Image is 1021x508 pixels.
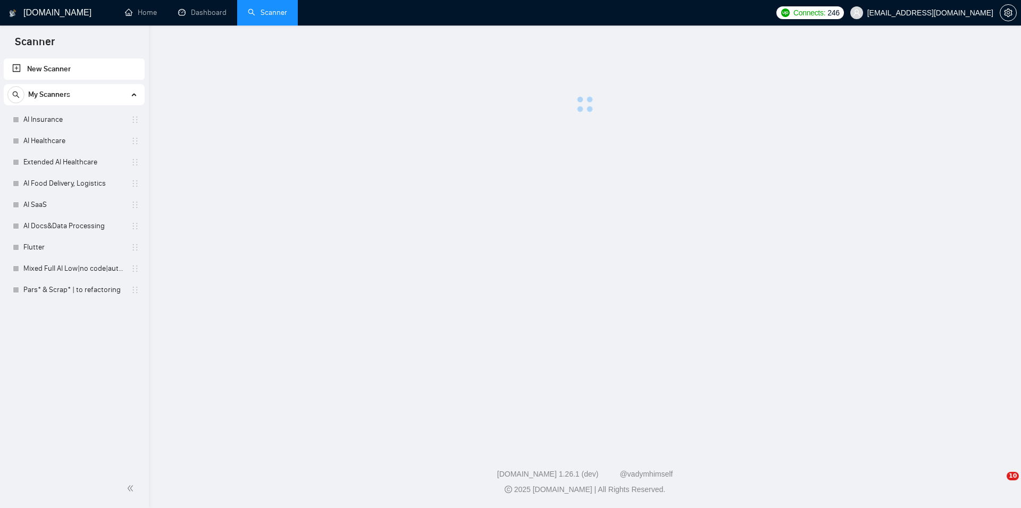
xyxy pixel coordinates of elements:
span: Connects: [793,7,825,19]
a: [DOMAIN_NAME] 1.26.1 (dev) [497,470,599,478]
span: holder [131,201,139,209]
span: holder [131,179,139,188]
li: My Scanners [4,84,145,301]
img: logo [9,5,16,22]
span: search [8,91,24,98]
a: AI Healthcare [23,130,124,152]
span: holder [131,222,139,230]
span: 10 [1007,472,1019,480]
span: holder [131,243,139,252]
span: holder [131,115,139,124]
span: double-left [127,483,137,494]
iframe: Intercom live chat [985,472,1010,497]
a: New Scanner [12,59,136,80]
span: holder [131,286,139,294]
span: Scanner [6,34,63,56]
a: homeHome [125,8,157,17]
a: AI Insurance [23,109,124,130]
a: AI Docs&Data Processing [23,215,124,237]
span: holder [131,158,139,166]
a: Mixed Full AI Low|no code|automations [23,258,124,279]
span: 246 [827,7,839,19]
button: search [7,86,24,103]
span: holder [131,264,139,273]
a: Flutter [23,237,124,258]
a: dashboardDashboard [178,8,227,17]
a: setting [1000,9,1017,17]
span: holder [131,137,139,145]
a: Pars* & Scrap* | to refactoring [23,279,124,301]
span: copyright [505,486,512,493]
a: AI SaaS [23,194,124,215]
span: user [853,9,860,16]
div: 2025 [DOMAIN_NAME] | All Rights Reserved. [157,484,1012,495]
a: AI Food Delivery, Logistics [23,173,124,194]
span: My Scanners [28,84,70,105]
img: upwork-logo.png [781,9,790,17]
a: Extended AI Healthcare [23,152,124,173]
a: @vadymhimself [620,470,673,478]
button: setting [1000,4,1017,21]
a: searchScanner [248,8,287,17]
span: setting [1000,9,1016,17]
li: New Scanner [4,59,145,80]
